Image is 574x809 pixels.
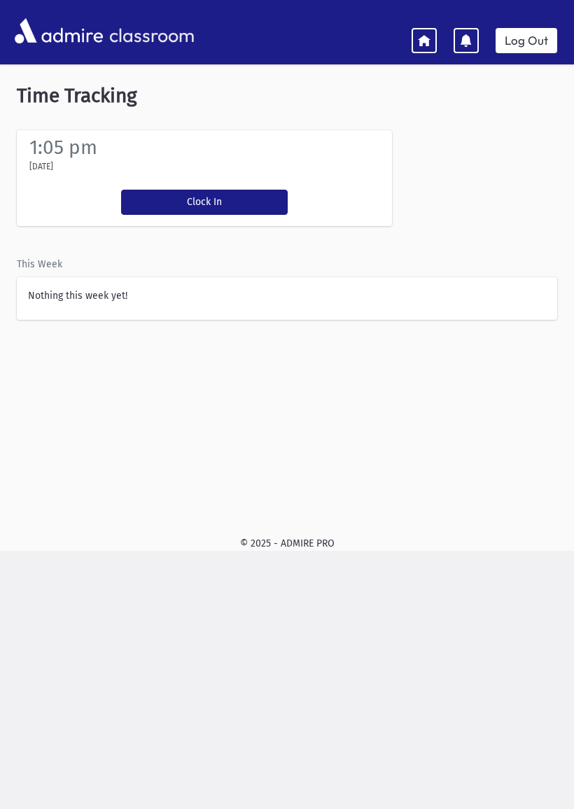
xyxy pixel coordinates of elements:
[11,15,106,47] img: AdmirePro
[17,257,62,272] label: This Week
[28,288,127,303] label: Nothing this week yet!
[29,160,53,173] label: [DATE]
[121,190,288,215] button: Clock In
[106,13,195,50] span: classroom
[11,536,563,551] div: © 2025 - ADMIRE PRO
[496,28,557,53] a: Log Out
[29,136,97,159] label: 1:05 pm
